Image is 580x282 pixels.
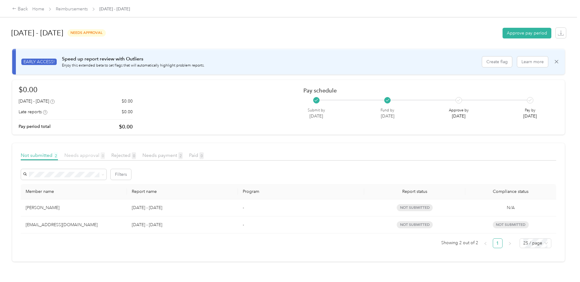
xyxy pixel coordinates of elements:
a: Reimbursements [56,6,88,12]
li: 1 [493,238,503,248]
span: 0 [101,152,105,159]
button: left [481,238,490,248]
a: Home [32,6,44,12]
p: [DATE] - [DATE] [132,204,233,211]
span: not submitted [397,204,433,211]
p: Enjoy this extended beta to set flags that will automatically highlight problem reports. [62,63,205,68]
span: 2 [54,152,58,159]
a: 1 [493,239,502,248]
div: Back [12,5,28,13]
th: Report name [127,184,238,199]
h1: $0.00 [19,84,133,95]
button: Filters [111,169,131,180]
p: Fund by [381,108,394,113]
p: $0.00 [119,123,133,131]
button: Create flag [482,56,512,67]
span: EARLY ACCESS! [21,59,57,65]
th: Member name [21,184,127,199]
button: right [505,238,515,248]
span: 25 / page [523,239,548,248]
div: Member name [26,189,122,194]
button: Approve pay period [503,28,551,38]
p: Speed up report review with Outliers [62,55,205,63]
span: Rejected [111,152,136,158]
span: Paid [189,152,204,158]
button: Learn more [517,56,548,67]
span: Showing 2 out of 2 [441,238,478,248]
div: [PERSON_NAME] [26,204,122,211]
p: $0.00 [122,98,133,104]
span: Report status [369,189,460,194]
span: right [508,242,512,245]
h1: [DATE] - [DATE] [11,26,63,40]
p: [DATE] [381,113,394,119]
p: Submit by [308,108,325,113]
span: 2 [178,152,183,159]
span: Not submitted [493,221,529,228]
td: N/A [465,199,556,216]
span: 0 [199,152,204,159]
span: Needs approval [64,152,105,158]
p: [DATE] [449,113,469,119]
p: [DATE] [523,113,537,119]
iframe: Everlance-gr Chat Button Frame [546,248,580,282]
td: - [238,199,364,216]
li: Next Page [505,238,515,248]
span: needs approval [67,29,106,36]
div: [EMAIL_ADDRESS][DOMAIN_NAME] [26,222,122,228]
span: Needs payment [142,152,183,158]
div: Late reports [19,109,47,115]
li: Previous Page [481,238,490,248]
span: left [484,242,487,245]
span: Compliance status [470,189,551,194]
td: - [238,216,364,233]
p: $0.00 [122,109,133,115]
span: Not submitted [21,152,58,158]
div: [DATE] - [DATE] [19,98,55,104]
span: [DATE] - [DATE] [99,6,130,12]
p: [DATE] - [DATE] [132,222,233,228]
p: Pay by [523,108,537,113]
p: Approve by [449,108,469,113]
p: Pay period total [19,123,51,130]
th: Program [238,184,364,199]
p: [DATE] [308,113,325,119]
span: 0 [132,152,136,159]
div: Page Size [520,238,551,248]
span: not submitted [397,221,433,228]
h2: Pay schedule [303,87,548,94]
